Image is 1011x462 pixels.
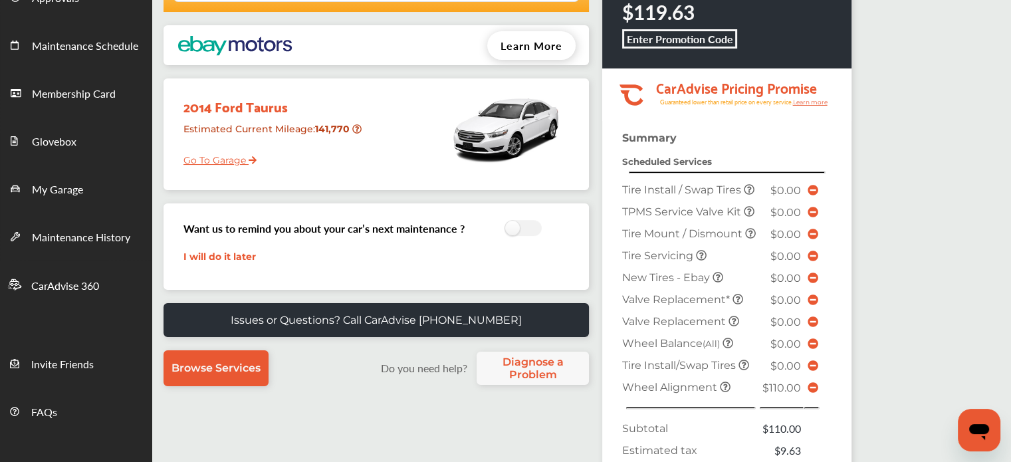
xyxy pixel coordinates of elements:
span: Browse Services [171,362,261,374]
strong: 141,770 [315,123,352,135]
h3: Want us to remind you about your car’s next maintenance ? [183,221,465,236]
a: Glovebox [1,116,152,164]
span: Tire Mount / Dismount [622,227,745,240]
span: New Tires - Ebay [622,271,713,284]
b: Enter Promotion Code [627,31,733,47]
span: Wheel Alignment [622,381,720,394]
small: (All) [703,338,720,349]
span: Learn More [501,38,562,53]
span: $0.00 [770,228,801,241]
a: Maintenance History [1,212,152,260]
span: Tire Servicing [622,249,696,262]
iframe: Button to launch messaging window [958,409,1000,451]
p: Issues or Questions? Call CarAdvise [PHONE_NUMBER] [231,314,522,326]
td: $9.63 [759,439,804,461]
span: CarAdvise 360 [31,278,99,295]
a: Go To Garage [173,144,257,170]
span: Invite Friends [31,356,94,374]
span: FAQs [31,404,57,421]
td: Estimated tax [619,439,759,461]
div: Estimated Current Mileage : [173,118,368,152]
label: Do you need help? [374,360,473,376]
td: Subtotal [619,417,759,439]
span: $0.00 [770,272,801,285]
span: $0.00 [770,294,801,306]
span: Valve Replacement [622,315,729,328]
a: Issues or Questions? Call CarAdvise [PHONE_NUMBER] [164,303,589,337]
span: TPMS Service Valve Kit [622,205,744,218]
span: $0.00 [770,338,801,350]
span: Wheel Balance [622,337,723,350]
a: Diagnose a Problem [477,352,589,385]
a: Maintenance Schedule [1,21,152,68]
span: Tire Install/Swap Tires [622,359,738,372]
tspan: CarAdvise Pricing Promise [655,75,816,99]
span: $0.00 [770,316,801,328]
a: My Garage [1,164,152,212]
img: mobile_8967_st0640_046.jpg [449,85,562,172]
span: $0.00 [770,250,801,263]
tspan: Guaranteed lower than retail price on every service. [659,98,792,106]
span: Membership Card [32,86,116,103]
span: $0.00 [770,206,801,219]
span: $0.00 [770,360,801,372]
a: Membership Card [1,68,152,116]
div: 2014 Ford Taurus [173,85,368,118]
span: $110.00 [762,382,801,394]
strong: Scheduled Services [622,156,712,167]
span: Maintenance History [32,229,130,247]
a: I will do it later [183,251,256,263]
strong: Summary [622,132,677,144]
a: Browse Services [164,350,269,386]
span: $0.00 [770,184,801,197]
span: My Garage [32,181,83,199]
tspan: Learn more [792,98,828,106]
span: Diagnose a Problem [483,356,582,381]
span: Tire Install / Swap Tires [622,183,744,196]
span: Glovebox [32,134,76,151]
span: Maintenance Schedule [32,38,138,55]
span: Valve Replacement* [622,293,732,306]
td: $110.00 [759,417,804,439]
